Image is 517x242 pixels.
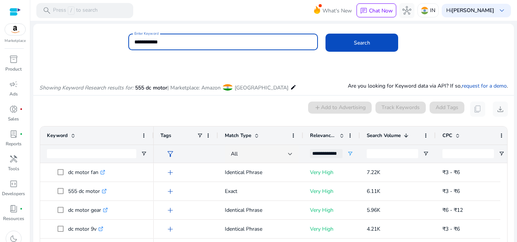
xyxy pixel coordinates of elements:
[354,39,370,47] span: Search
[367,169,380,176] span: 7.22K
[9,55,18,64] span: inventory_2
[442,188,460,195] span: ₹3 - ₹6
[20,133,23,136] span: fiber_manual_record
[68,183,107,199] p: 555 dc motor
[310,183,353,199] p: Very High
[9,105,18,114] span: donut_small
[310,165,353,180] p: Very High
[166,187,175,196] span: add
[369,7,393,14] p: Chat Now
[47,149,136,158] input: Keyword Filter Input
[134,31,159,36] mat-label: Enter Keyword
[452,7,494,14] b: [PERSON_NAME]
[225,202,296,218] p: Identical Phrase
[225,132,251,139] span: Match Type
[402,6,411,15] span: hub
[9,179,18,188] span: code_blocks
[166,150,175,159] span: filter_alt
[442,225,460,233] span: ₹3 - ₹6
[9,91,18,97] p: Ads
[166,168,175,177] span: add
[310,132,336,139] span: Relevance Score
[68,221,103,237] p: dc motor 9v
[367,207,380,214] span: 5.96K
[53,6,98,15] p: Press to search
[160,132,171,139] span: Tags
[367,149,418,158] input: Search Volume Filter Input
[9,129,18,139] span: lab_profile
[423,151,429,157] button: Open Filter Menu
[141,151,147,157] button: Open Filter Menu
[348,82,508,90] p: Are you looking for Keyword data via API? If so, .
[231,150,238,157] span: All
[8,116,19,122] p: Sales
[9,80,18,89] span: campaign
[5,66,22,72] p: Product
[9,204,18,213] span: book_4
[3,215,24,222] p: Resources
[399,3,414,18] button: hub
[496,105,505,114] span: download
[235,84,288,91] span: [GEOGRAPHIC_DATA]
[310,221,353,237] p: Very High
[225,165,296,180] p: Identical Phrase
[166,206,175,215] span: add
[442,149,494,158] input: CPC Filter Input
[421,7,428,14] img: in.svg
[442,169,460,176] span: ₹3 - ₹6
[367,225,380,233] span: 4.21K
[9,154,18,163] span: handyman
[225,221,296,237] p: Identical Phrase
[20,108,23,111] span: fiber_manual_record
[135,84,167,91] span: 555 dc motor
[442,207,463,214] span: ₹6 - ₹12
[497,6,506,15] span: keyboard_arrow_down
[498,151,505,157] button: Open Filter Menu
[6,140,22,147] p: Reports
[166,225,175,234] span: add
[47,132,68,139] span: Keyword
[5,38,26,44] p: Marketplace
[493,102,508,117] button: download
[290,83,296,92] mat-icon: edit
[367,132,401,139] span: Search Volume
[347,151,353,157] button: Open Filter Menu
[322,4,352,17] span: What's New
[20,207,23,210] span: fiber_manual_record
[442,132,452,139] span: CPC
[8,165,19,172] p: Tools
[68,165,105,180] p: dc motor fan
[5,24,25,35] img: amazon.svg
[42,6,51,15] span: search
[430,4,435,17] p: IN
[360,7,368,15] span: chat
[462,82,507,89] a: request for a demo
[167,84,221,91] span: | Marketplace: Amazon
[310,202,353,218] p: Very High
[225,183,296,199] p: Exact
[367,188,380,195] span: 6.11K
[2,190,25,197] p: Developers
[68,202,108,218] p: dc motor gear
[39,84,133,91] i: Showing Keyword Research results for:
[357,3,396,18] button: chatChat Now
[446,8,494,13] p: Hi
[68,6,75,15] span: /
[325,34,398,52] button: Search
